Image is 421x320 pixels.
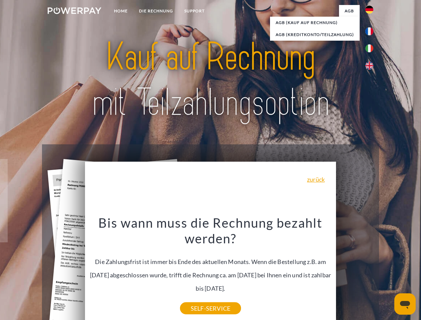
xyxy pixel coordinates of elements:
[48,7,101,14] img: logo-powerpay-white.svg
[89,215,332,247] h3: Bis wann muss die Rechnung bezahlt werden?
[365,27,373,35] img: fr
[180,302,241,314] a: SELF-SERVICE
[365,44,373,52] img: it
[307,176,325,182] a: zurück
[270,29,360,41] a: AGB (Kreditkonto/Teilzahlung)
[339,5,360,17] a: agb
[108,5,133,17] a: Home
[64,32,357,128] img: title-powerpay_de.svg
[365,62,373,70] img: en
[270,17,360,29] a: AGB (Kauf auf Rechnung)
[394,293,416,315] iframe: Schaltfläche zum Öffnen des Messaging-Fensters
[133,5,179,17] a: DIE RECHNUNG
[365,6,373,14] img: de
[89,215,332,308] div: Die Zahlungsfrist ist immer bis Ende des aktuellen Monats. Wenn die Bestellung z.B. am [DATE] abg...
[179,5,210,17] a: SUPPORT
